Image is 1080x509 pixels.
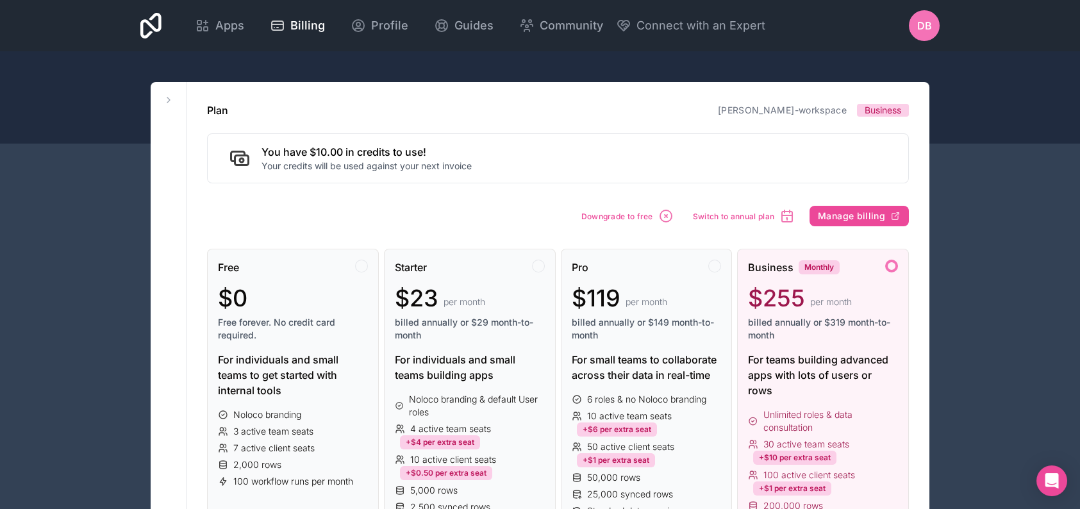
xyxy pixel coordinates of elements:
a: Apps [185,12,254,40]
a: Billing [260,12,335,40]
span: 3 active team seats [233,425,313,438]
span: Business [748,260,793,275]
span: Profile [371,17,408,35]
span: 50 active client seats [587,440,674,453]
a: [PERSON_NAME]-workspace [718,104,847,115]
button: Switch to annual plan [688,204,799,228]
span: Billing [290,17,325,35]
span: $23 [395,285,438,311]
span: 10 active team seats [587,410,672,422]
button: Manage billing [810,206,909,226]
span: Starter [395,260,427,275]
span: Connect with an Expert [636,17,765,35]
span: Apps [215,17,244,35]
span: 100 active client seats [763,469,855,481]
div: For individuals and small teams to get started with internal tools [218,352,368,398]
span: Community [540,17,603,35]
h2: You have $10.00 in credits to use! [262,144,472,160]
button: Connect with an Expert [616,17,765,35]
span: 100 workflow runs per month [233,475,353,488]
span: 30 active team seats [763,438,849,451]
span: Manage billing [818,210,885,222]
span: billed annually or $149 month-to-month [572,316,722,342]
div: +$4 per extra seat [400,435,480,449]
div: For individuals and small teams building apps [395,352,545,383]
div: +$6 per extra seat [577,422,657,437]
span: $119 [572,285,620,311]
div: +$1 per extra seat [577,453,655,467]
span: $0 [218,285,247,311]
div: For teams building advanced apps with lots of users or rows [748,352,898,398]
span: 50,000 rows [587,471,640,484]
p: Your credits will be used against your next invoice [262,160,472,172]
button: Downgrade to free [577,204,678,228]
span: billed annually or $29 month-to-month [395,316,545,342]
span: Free forever. No credit card required. [218,316,368,342]
span: 4 active team seats [410,422,491,435]
span: 6 roles & no Noloco branding [587,393,706,406]
span: Free [218,260,239,275]
span: Pro [572,260,588,275]
span: 5,000 rows [410,484,458,497]
span: Noloco branding [233,408,301,421]
span: Business [865,104,901,117]
span: billed annually or $319 month-to-month [748,316,898,342]
span: per month [626,296,667,308]
h1: Plan [207,103,228,118]
span: 25,000 synced rows [587,488,673,501]
span: Noloco branding & default User roles [409,393,544,419]
span: DB [917,18,932,33]
span: Unlimited roles & data consultation [763,408,898,434]
div: +$0.50 per extra seat [400,466,492,480]
span: 2,000 rows [233,458,281,471]
div: Open Intercom Messenger [1036,465,1067,496]
span: 10 active client seats [410,453,496,466]
span: Guides [454,17,494,35]
span: 7 active client seats [233,442,315,455]
a: Profile [340,12,419,40]
a: Community [509,12,613,40]
span: per month [810,296,852,308]
div: +$1 per extra seat [753,481,831,496]
span: $255 [748,285,805,311]
div: Monthly [799,260,840,274]
div: +$10 per extra seat [753,451,836,465]
span: per month [444,296,485,308]
span: Switch to annual plan [693,212,774,221]
div: For small teams to collaborate across their data in real-time [572,352,722,383]
span: Downgrade to free [581,212,653,221]
a: Guides [424,12,504,40]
